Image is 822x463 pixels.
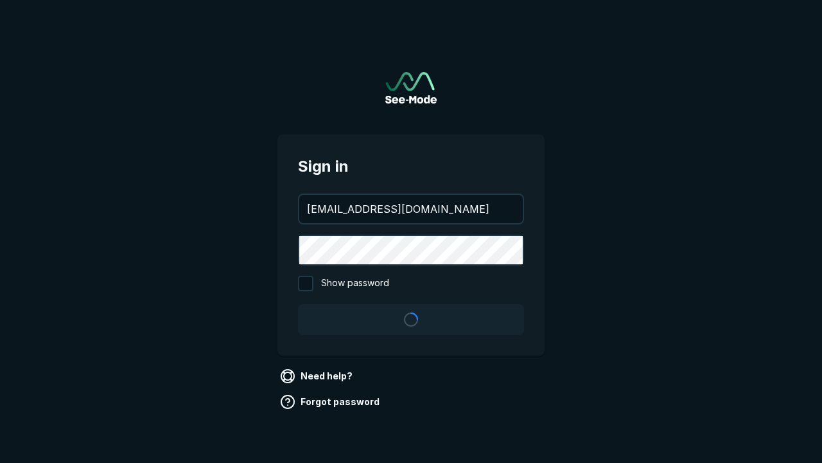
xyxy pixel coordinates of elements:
a: Forgot password [277,392,385,412]
a: Need help? [277,366,358,386]
span: Sign in [298,155,524,178]
span: Show password [321,276,389,291]
a: Go to sign in [385,72,437,104]
input: your@email.com [299,195,523,223]
img: See-Mode Logo [385,72,437,104]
